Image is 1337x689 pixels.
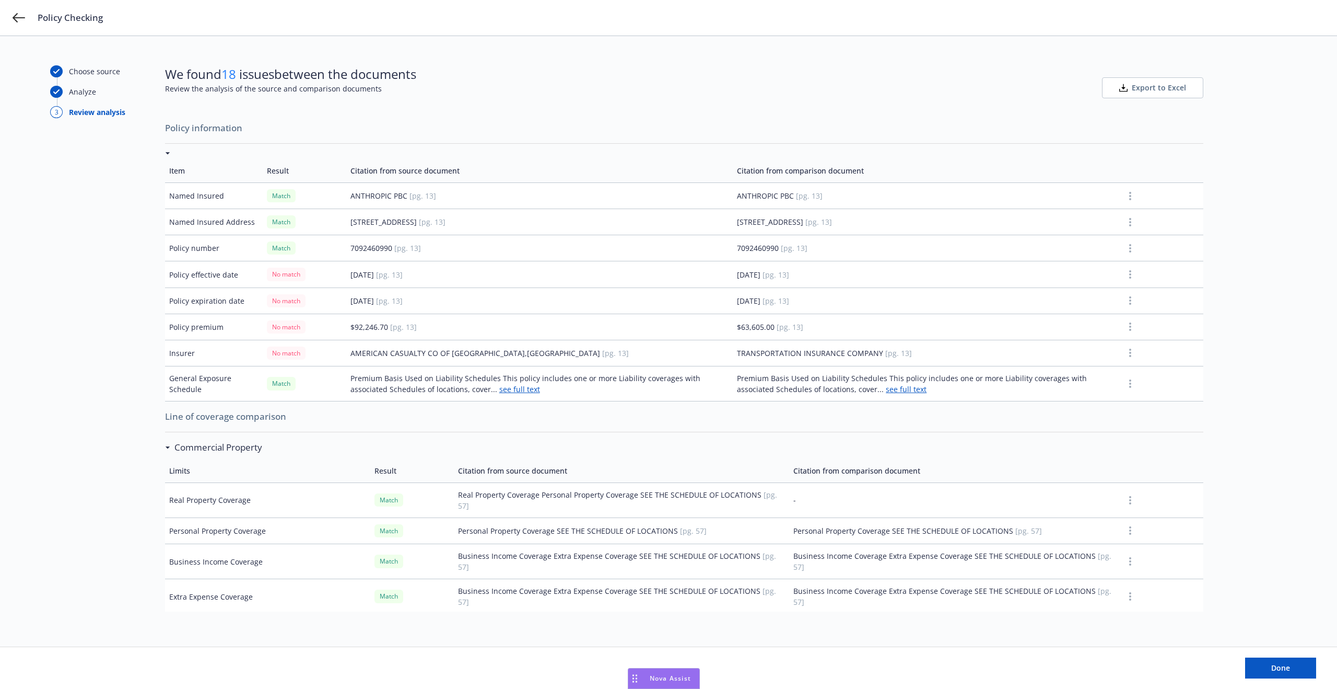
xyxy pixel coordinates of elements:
span: [pg. 13] [805,217,832,227]
span: [pg. 13] [763,270,789,280]
span: [pg. 13] [376,270,403,280]
td: Policy effective date [165,261,263,288]
span: [pg. 57] [458,551,776,572]
span: Done [1271,663,1290,673]
div: Match [267,189,296,202]
span: Review the analysis of the source and comparison documents [165,83,416,94]
span: [pg. 57] [1015,526,1042,536]
div: Choose source [69,66,120,77]
span: [pg. 13] [376,296,403,306]
span: Policy Checking [38,12,103,24]
td: Result [370,459,454,483]
td: Named Insured [165,183,263,209]
span: [pg. 13] [885,348,912,358]
td: Real Property Coverage [165,483,370,518]
span: [pg. 13] [390,322,417,332]
span: 18 [221,65,236,83]
td: Personal Property Coverage SEE THE SCHEDULE OF LOCATIONS [454,518,789,544]
td: AMERICAN CASUALTY CO OF [GEOGRAPHIC_DATA],[GEOGRAPHIC_DATA] [346,340,733,366]
span: [pg. 13] [602,348,629,358]
td: 7092460990 [733,235,1120,261]
td: Personal Property Coverage [165,518,370,544]
div: Commercial Property [165,441,262,454]
a: see full text [499,384,540,394]
span: [pg. 57] [680,526,707,536]
td: Policy number [165,235,263,261]
td: [DATE] [733,261,1120,288]
div: Match [374,590,403,603]
td: [DATE] [346,261,733,288]
div: Match [374,524,403,537]
td: General Exposure Schedule [165,366,263,401]
span: Line of coverage comparison [165,406,1203,428]
td: ANTHROPIC PBC [733,183,1120,209]
span: We found issues between the documents [165,65,416,83]
span: [pg. 13] [796,191,823,201]
td: Citation from source document [346,159,733,183]
td: Named Insured Address [165,209,263,235]
td: [DATE] [346,288,733,314]
td: Policy premium [165,314,263,340]
td: 7092460990 [346,235,733,261]
span: [pg. 13] [763,296,789,306]
button: Export to Excel [1102,77,1203,98]
td: [STREET_ADDRESS] [346,209,733,235]
td: [STREET_ADDRESS] [733,209,1120,235]
div: Match [374,493,403,507]
span: [pg. 57] [458,586,776,607]
a: see full text [886,384,926,394]
td: Result [263,159,346,183]
td: Real Property Coverage Personal Property Coverage SEE THE SCHEDULE OF LOCATIONS [454,483,789,518]
div: Match [267,377,296,390]
div: No match [267,294,306,307]
td: Business Income Coverage Extra Expense Coverage SEE THE SCHEDULE OF LOCATIONS [454,579,789,614]
td: Citation from source document [454,459,789,483]
td: Premium Basis Used on Liability Schedules This policy includes one or more Liability coverages wi... [733,366,1120,401]
div: 3 [50,106,63,118]
td: [DATE] [733,288,1120,314]
td: TRANSPORTATION INSURANCE COMPANY [733,340,1120,366]
button: Done [1245,658,1316,679]
span: [pg. 13] [419,217,445,227]
td: - [789,483,1120,518]
td: Business Income Coverage Extra Expense Coverage SEE THE SCHEDULE OF LOCATIONS [789,544,1120,579]
span: [pg. 13] [777,322,803,332]
td: Personal Property Coverage SEE THE SCHEDULE OF LOCATIONS [789,518,1120,544]
td: ANTHROPIC PBC [346,183,733,209]
td: $92,246.70 [346,314,733,340]
span: Nova Assist [650,674,691,683]
td: Citation from comparison document [789,459,1120,483]
span: [pg. 57] [458,490,777,511]
span: [pg. 57] [793,586,1111,607]
div: No match [267,347,306,360]
button: Nova Assist [628,668,700,689]
span: Export to Excel [1132,83,1186,93]
td: Extra Expense Coverage [165,579,370,614]
h3: Commercial Property [174,441,262,454]
div: No match [267,268,306,281]
span: [pg. 13] [394,243,421,253]
span: [pg. 13] [781,243,807,253]
div: Match [267,215,296,228]
div: Review analysis [69,107,125,118]
div: Match [267,242,296,255]
span: [pg. 13] [409,191,436,201]
div: Drag to move [628,669,641,688]
td: Business Income Coverage Extra Expense Coverage SEE THE SCHEDULE OF LOCATIONS [789,579,1120,614]
td: Policy expiration date [165,288,263,314]
div: No match [267,320,306,334]
div: Match [374,555,403,568]
td: Insurer [165,340,263,366]
td: Premium Basis Used on Liability Schedules This policy includes one or more Liability coverages wi... [346,366,733,401]
td: Business Income Coverage [165,544,370,579]
td: Business Income Coverage Extra Expense Coverage SEE THE SCHEDULE OF LOCATIONS [454,544,789,579]
td: $63,605.00 [733,314,1120,340]
td: Item [165,159,263,183]
span: [pg. 57] [793,551,1111,572]
td: Limits [165,459,370,483]
div: Analyze [69,86,96,97]
td: Citation from comparison document [733,159,1120,183]
span: Policy information [165,117,1203,139]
